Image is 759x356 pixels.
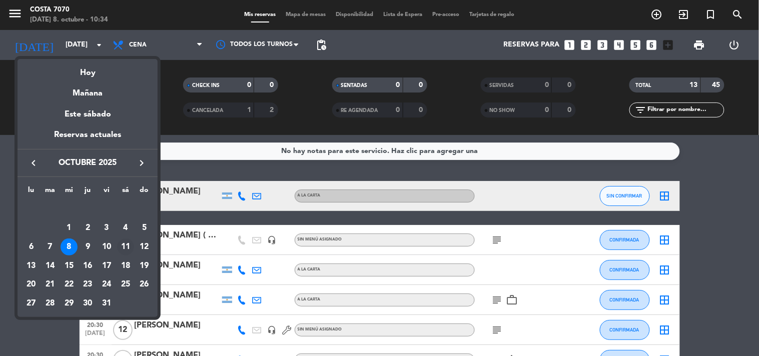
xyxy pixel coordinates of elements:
i: keyboard_arrow_right [136,157,148,169]
button: keyboard_arrow_right [133,156,151,169]
div: 9 [79,238,96,255]
td: 9 de octubre de 2025 [79,237,98,256]
td: 19 de octubre de 2025 [135,256,154,275]
span: octubre 2025 [43,156,133,169]
td: 15 de octubre de 2025 [60,256,79,275]
td: 1 de octubre de 2025 [60,218,79,237]
th: jueves [79,184,98,200]
div: 13 [23,257,40,274]
td: 10 de octubre de 2025 [97,237,116,256]
td: 22 de octubre de 2025 [60,275,79,294]
td: 5 de octubre de 2025 [135,218,154,237]
div: 11 [117,238,134,255]
th: martes [41,184,60,200]
div: 3 [98,219,115,236]
th: lunes [22,184,41,200]
td: 17 de octubre de 2025 [97,256,116,275]
div: 31 [98,295,115,312]
td: 18 de octubre de 2025 [116,256,135,275]
div: 15 [61,257,78,274]
div: 4 [117,219,134,236]
div: 1 [61,219,78,236]
div: 19 [136,257,153,274]
th: miércoles [60,184,79,200]
div: 17 [98,257,115,274]
td: 16 de octubre de 2025 [79,256,98,275]
div: 2 [79,219,96,236]
div: 16 [79,257,96,274]
div: Este sábado [18,100,158,128]
div: 30 [79,295,96,312]
div: 18 [117,257,134,274]
div: 20 [23,276,40,293]
div: 29 [61,295,78,312]
div: 6 [23,238,40,255]
td: 26 de octubre de 2025 [135,275,154,294]
div: Hoy [18,59,158,79]
button: keyboard_arrow_left [25,156,43,169]
div: Mañana [18,79,158,100]
td: 3 de octubre de 2025 [97,218,116,237]
td: 20 de octubre de 2025 [22,275,41,294]
td: 4 de octubre de 2025 [116,218,135,237]
td: 24 de octubre de 2025 [97,275,116,294]
div: 23 [79,276,96,293]
td: OCT. [22,200,154,219]
th: viernes [97,184,116,200]
th: domingo [135,184,154,200]
td: 2 de octubre de 2025 [79,218,98,237]
div: 8 [61,238,78,255]
td: 8 de octubre de 2025 [60,237,79,256]
div: 28 [42,295,59,312]
td: 28 de octubre de 2025 [41,294,60,313]
td: 7 de octubre de 2025 [41,237,60,256]
td: 27 de octubre de 2025 [22,294,41,313]
i: keyboard_arrow_left [28,157,40,169]
td: 6 de octubre de 2025 [22,237,41,256]
div: 24 [98,276,115,293]
div: 26 [136,276,153,293]
div: 25 [117,276,134,293]
div: 10 [98,238,115,255]
td: 14 de octubre de 2025 [41,256,60,275]
div: 21 [42,276,59,293]
td: 25 de octubre de 2025 [116,275,135,294]
div: 12 [136,238,153,255]
div: 5 [136,219,153,236]
div: 22 [61,276,78,293]
div: 27 [23,295,40,312]
td: 13 de octubre de 2025 [22,256,41,275]
td: 29 de octubre de 2025 [60,294,79,313]
td: 30 de octubre de 2025 [79,294,98,313]
td: 31 de octubre de 2025 [97,294,116,313]
td: 12 de octubre de 2025 [135,237,154,256]
div: 14 [42,257,59,274]
div: Reservas actuales [18,128,158,149]
td: 23 de octubre de 2025 [79,275,98,294]
th: sábado [116,184,135,200]
td: 21 de octubre de 2025 [41,275,60,294]
td: 11 de octubre de 2025 [116,237,135,256]
div: 7 [42,238,59,255]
